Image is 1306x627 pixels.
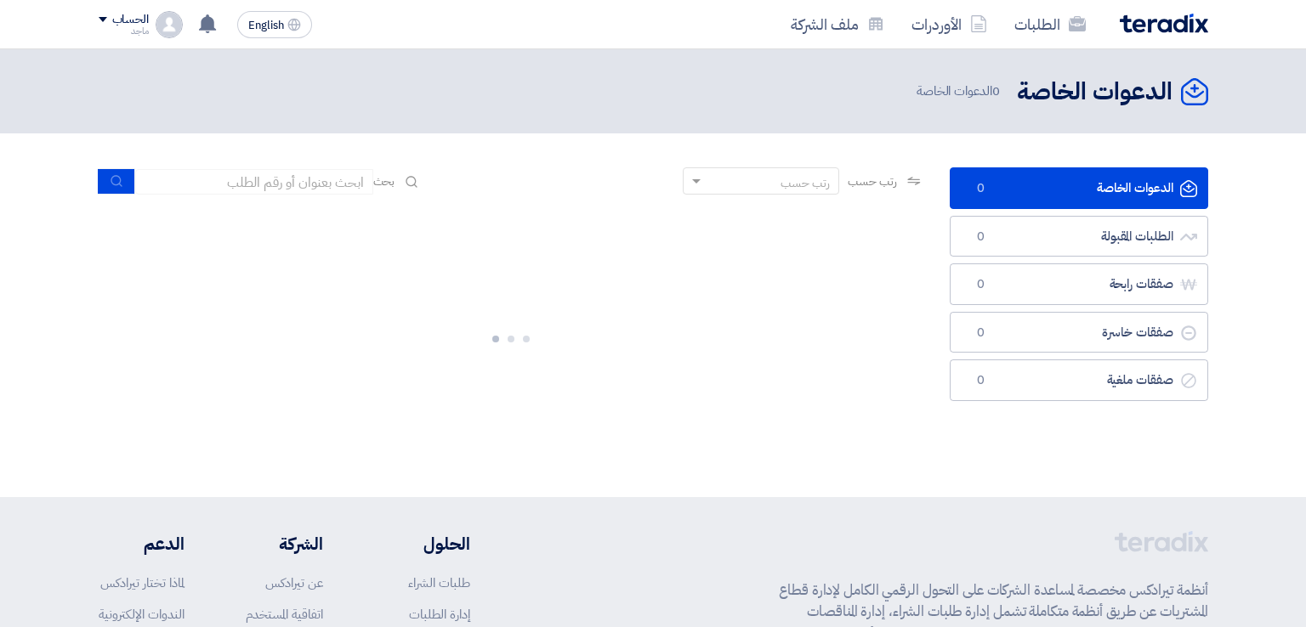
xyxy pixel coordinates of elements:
[950,216,1208,257] a: الطلبات المقبولة0
[373,172,395,190] span: بحث
[235,531,323,556] li: الشركة
[409,605,470,624] a: إدارة الطلبات
[950,312,1208,353] a: صفقات خاسرة0
[265,573,323,592] a: عن تيرادكس
[1001,4,1099,44] a: الطلبات
[848,172,896,190] span: رتب حسب
[248,20,284,31] span: English
[156,11,183,38] img: profile_test.png
[99,26,149,36] div: ماجد
[99,531,185,556] li: الدعم
[237,11,312,38] button: English
[99,605,185,624] a: الندوات الإلكترونية
[898,4,1001,44] a: الأوردرات
[112,13,149,27] div: الحساب
[1017,76,1173,109] h2: الدعوات الخاصة
[408,573,470,592] a: طلبات الشراء
[950,167,1208,209] a: الدعوات الخاصة0
[971,276,991,293] span: 0
[950,263,1208,305] a: صفقات رابحة0
[971,325,991,342] span: 0
[374,531,470,556] li: الحلول
[971,372,991,389] span: 0
[100,573,185,592] a: لماذا تختار تيرادكس
[971,180,991,197] span: 0
[135,169,373,195] input: ابحث بعنوان أو رقم الطلب
[246,605,323,624] a: اتفاقية المستخدم
[781,174,830,192] div: رتب حسب
[992,82,1000,100] span: 0
[777,4,898,44] a: ملف الشركة
[971,229,991,246] span: 0
[917,82,1003,101] span: الدعوات الخاصة
[950,359,1208,401] a: صفقات ملغية0
[1120,14,1208,33] img: Teradix logo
